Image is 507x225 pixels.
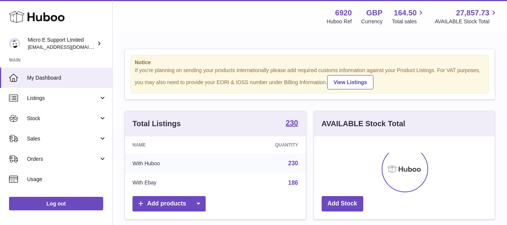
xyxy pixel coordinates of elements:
[28,44,110,50] span: [EMAIL_ADDRESS][DOMAIN_NAME]
[322,119,405,129] h3: AVAILABLE Stock Total
[392,18,425,25] span: Total sales
[132,196,206,211] a: Add products
[125,136,220,154] th: Name
[132,119,181,129] h3: Total Listings
[392,8,425,25] a: 164.50 Total sales
[288,180,298,186] a: 186
[361,18,383,25] div: Currency
[135,59,485,66] strong: Notice
[220,136,306,154] th: Quantity
[456,8,489,18] span: 27,857.73
[327,75,373,89] a: View Listings
[27,156,99,163] span: Orders
[28,36,95,51] div: Micro E Support Limited
[27,74,107,82] span: My Dashboard
[322,196,363,211] a: Add Stock
[435,8,498,25] a: 27,857.73 AVAILABLE Stock Total
[9,38,20,49] img: contact@micropcsupport.com
[27,95,99,102] span: Listings
[27,176,107,183] span: Usage
[366,8,382,18] strong: GBP
[125,154,220,173] td: With Huboo
[394,8,417,18] span: 164.50
[135,67,485,89] div: If you're planning on sending your products internationally please add required customs informati...
[9,197,103,210] a: Log out
[335,8,352,18] strong: 6920
[327,18,352,25] div: Huboo Ref
[288,160,298,166] a: 230
[286,119,298,128] a: 230
[125,173,220,193] td: With Ebay
[27,115,99,122] span: Stock
[286,119,298,127] strong: 230
[27,135,99,142] span: Sales
[435,18,498,25] span: AVAILABLE Stock Total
